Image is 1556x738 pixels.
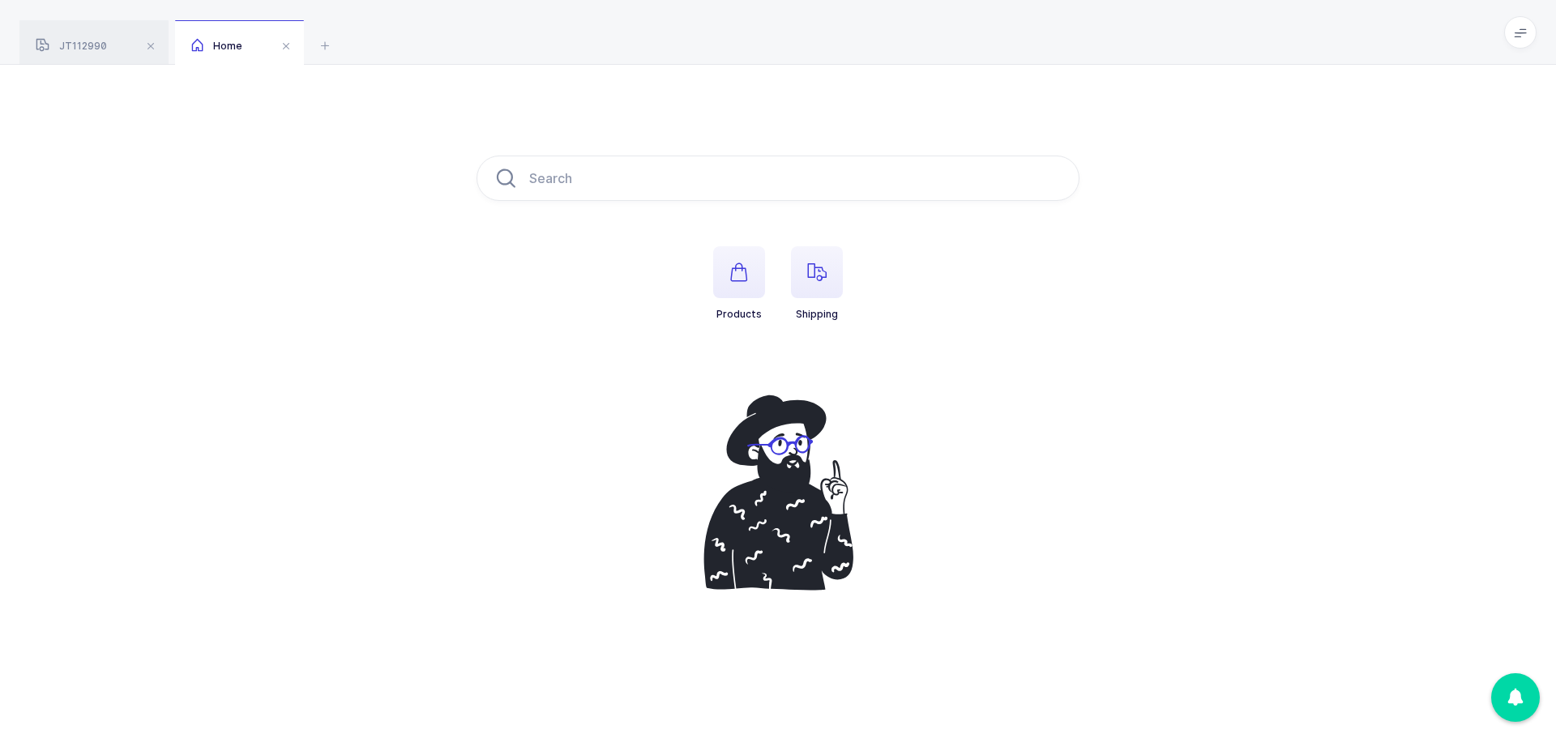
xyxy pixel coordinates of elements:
[791,246,843,321] button: Shipping
[687,386,869,599] img: pointing-up.svg
[713,246,765,321] button: Products
[477,156,1079,201] input: Search
[36,40,107,52] span: JT112990
[191,40,242,52] span: Home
